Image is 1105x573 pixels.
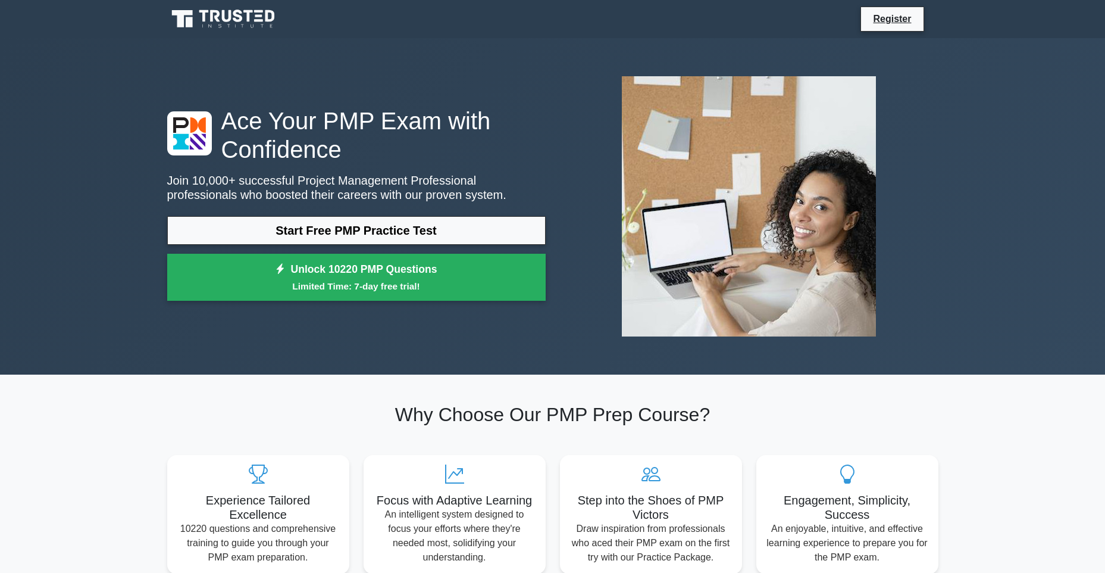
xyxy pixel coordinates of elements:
[167,254,546,301] a: Unlock 10220 PMP QuestionsLimited Time: 7-day free trial!
[766,493,929,522] h5: Engagement, Simplicity, Success
[167,216,546,245] a: Start Free PMP Practice Test
[177,522,340,565] p: 10220 questions and comprehensive training to guide you through your PMP exam preparation.
[373,493,536,507] h5: Focus with Adaptive Learning
[569,493,733,522] h5: Step into the Shoes of PMP Victors
[569,522,733,565] p: Draw inspiration from professionals who aced their PMP exam on the first try with our Practice Pa...
[167,107,546,164] h1: Ace Your PMP Exam with Confidence
[182,279,531,293] small: Limited Time: 7-day free trial!
[373,507,536,565] p: An intelligent system designed to focus your efforts where they're needed most, solidifying your ...
[177,493,340,522] h5: Experience Tailored Excellence
[167,173,546,202] p: Join 10,000+ successful Project Management Professional professionals who boosted their careers w...
[167,403,938,426] h2: Why Choose Our PMP Prep Course?
[866,11,918,26] a: Register
[766,522,929,565] p: An enjoyable, intuitive, and effective learning experience to prepare you for the PMP exam.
